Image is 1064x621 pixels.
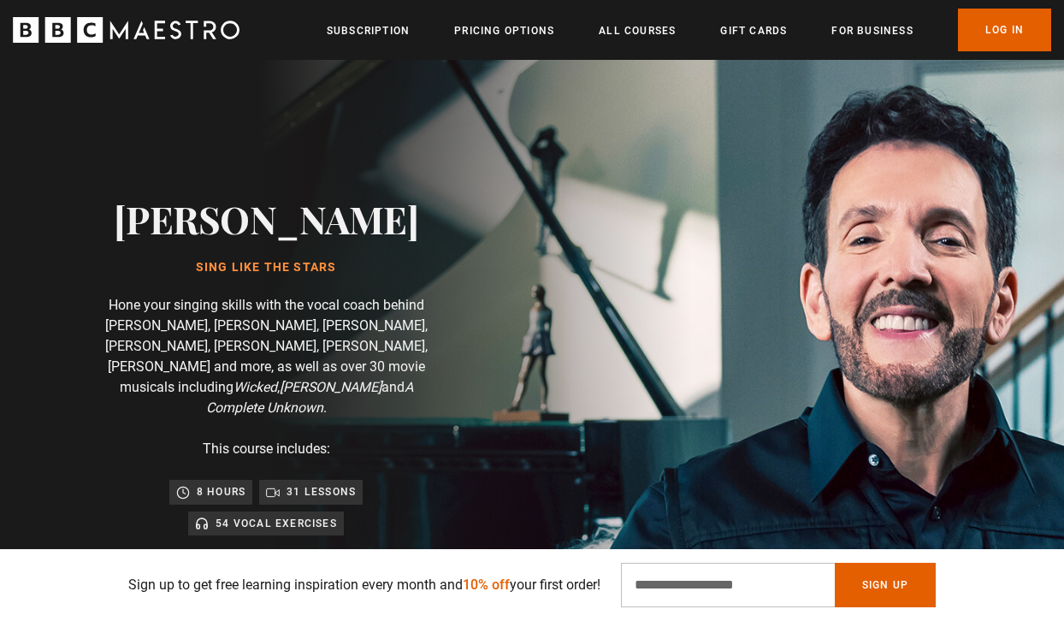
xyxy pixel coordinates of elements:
p: 31 lessons [287,483,356,500]
p: Sign up to get free learning inspiration every month and your first order! [128,575,600,595]
p: 8 hours [197,483,245,500]
p: This course includes: [203,439,330,459]
h2: [PERSON_NAME] [114,197,419,240]
i: [PERSON_NAME] [280,379,381,395]
nav: Primary [327,9,1051,51]
svg: BBC Maestro [13,17,239,43]
a: For business [831,22,913,39]
span: 10% off [463,577,510,593]
i: A Complete Unknown [206,379,413,416]
button: Sign Up [835,563,936,607]
i: Wicked [233,379,277,395]
a: Log In [958,9,1051,51]
a: Pricing Options [454,22,554,39]
p: 54 Vocal Exercises [216,515,337,532]
h1: Sing Like the Stars [114,261,419,275]
a: Subscription [327,22,410,39]
a: Gift Cards [720,22,787,39]
p: Hone your singing skills with the vocal coach behind [PERSON_NAME], [PERSON_NAME], [PERSON_NAME],... [103,295,429,418]
a: All Courses [599,22,676,39]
